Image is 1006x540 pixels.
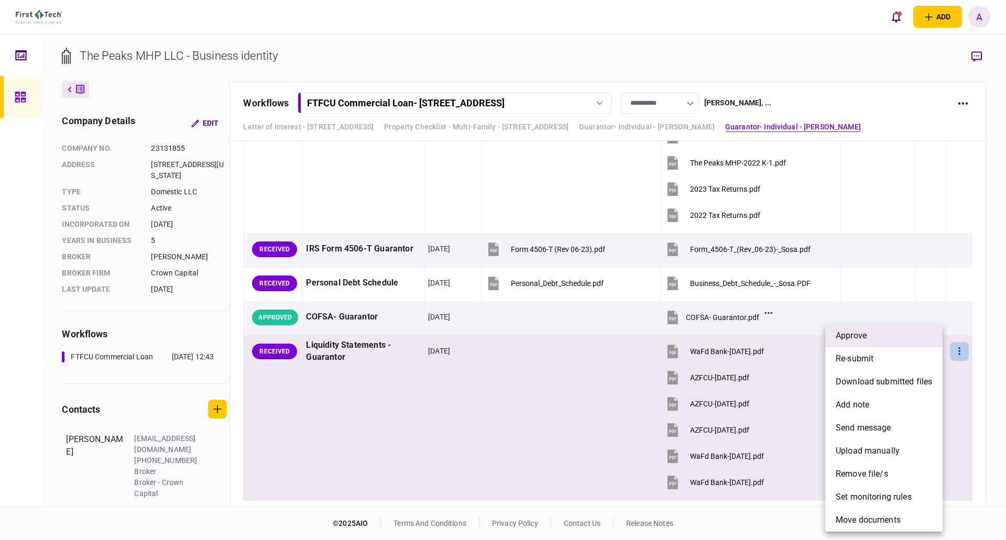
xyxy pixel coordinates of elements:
[836,445,900,457] span: upload manually
[836,329,867,342] span: approve
[836,376,932,388] span: download submitted files
[836,491,912,503] span: set monitoring rules
[836,514,901,526] span: Move documents
[836,399,869,411] span: add note
[836,352,873,365] span: re-submit
[836,422,891,434] span: send message
[836,468,888,480] span: remove file/s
